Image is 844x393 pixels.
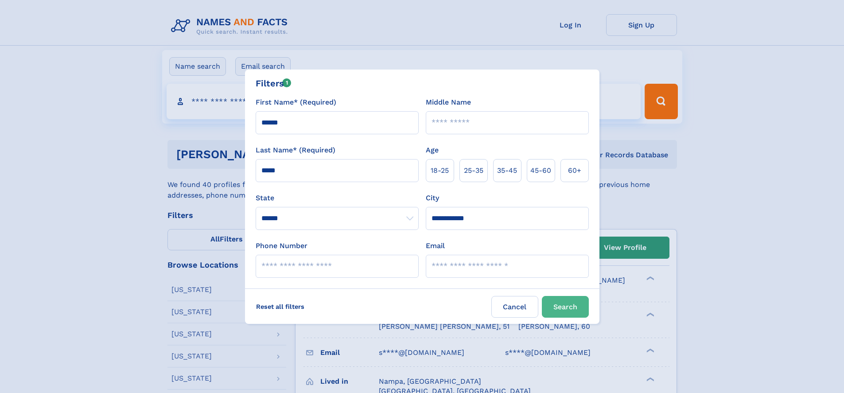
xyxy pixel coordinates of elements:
[530,165,551,176] span: 45‑60
[497,165,517,176] span: 35‑45
[542,296,589,318] button: Search
[256,241,307,251] label: Phone Number
[464,165,483,176] span: 25‑35
[431,165,449,176] span: 18‑25
[250,296,310,317] label: Reset all filters
[256,97,336,108] label: First Name* (Required)
[426,97,471,108] label: Middle Name
[426,145,439,156] label: Age
[568,165,581,176] span: 60+
[426,193,439,203] label: City
[491,296,538,318] label: Cancel
[256,145,335,156] label: Last Name* (Required)
[256,193,419,203] label: State
[426,241,445,251] label: Email
[256,77,292,90] div: Filters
